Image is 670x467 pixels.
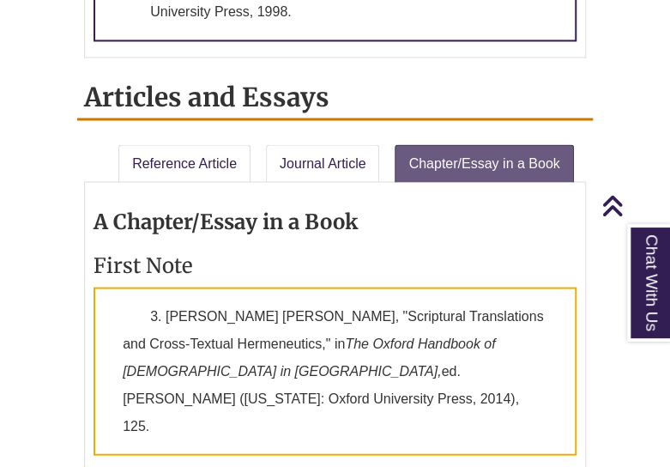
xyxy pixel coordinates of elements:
a: Reference Article [118,144,250,182]
h3: First Note [94,252,576,278]
a: Journal Article [266,144,380,182]
em: The Oxford Handbook of [DEMOGRAPHIC_DATA] in [GEOGRAPHIC_DATA], [123,336,495,378]
h2: Articles and Essays [77,75,593,120]
a: Chapter/Essay in a Book [395,144,573,182]
strong: A Chapter/Essay in a Book [94,208,359,234]
a: Back to Top [601,194,666,217]
p: 3. [PERSON_NAME] [PERSON_NAME], "Scriptural Translations and Cross-Textual Hermeneutics," in ed. ... [94,287,576,455]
